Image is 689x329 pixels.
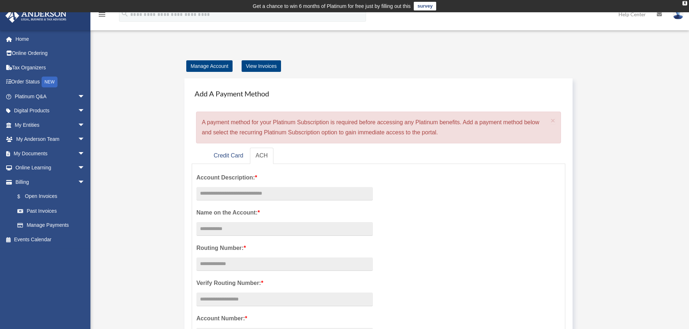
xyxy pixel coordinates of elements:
[21,192,25,201] span: $
[78,89,92,104] span: arrow_drop_down
[10,218,92,233] a: Manage Payments
[78,118,92,133] span: arrow_drop_down
[78,104,92,118] span: arrow_drop_down
[5,118,96,132] a: My Entitiesarrow_drop_down
[78,132,92,147] span: arrow_drop_down
[42,77,58,87] div: NEW
[250,148,274,164] a: ACH
[98,10,106,19] i: menu
[5,32,96,46] a: Home
[5,75,96,90] a: Order StatusNEW
[78,146,92,161] span: arrow_drop_down
[5,232,96,247] a: Events Calendar
[10,204,96,218] a: Past Invoices
[196,313,373,324] label: Account Number:
[78,161,92,176] span: arrow_drop_down
[98,13,106,19] a: menu
[5,146,96,161] a: My Documentsarrow_drop_down
[5,104,96,118] a: Digital Productsarrow_drop_down
[3,9,69,23] img: Anderson Advisors Platinum Portal
[196,112,561,143] div: A payment method for your Platinum Subscription is required before accessing any Platinum benefit...
[78,175,92,190] span: arrow_drop_down
[192,86,565,101] h4: Add A Payment Method
[196,243,373,253] label: Routing Number:
[5,46,96,61] a: Online Ordering
[196,208,373,218] label: Name on the Account:
[196,278,373,288] label: Verify Routing Number:
[551,116,556,125] span: ×
[253,2,411,10] div: Get a chance to win 6 months of Platinum for free just by filling out this
[5,89,96,104] a: Platinum Q&Aarrow_drop_down
[208,148,249,164] a: Credit Card
[682,1,687,5] div: close
[551,117,556,124] button: Close
[5,175,96,189] a: Billingarrow_drop_down
[121,10,129,18] i: search
[10,189,96,204] a: $Open Invoices
[673,9,684,20] img: User Pic
[414,2,436,10] a: survey
[242,60,281,72] a: View Invoices
[5,161,96,175] a: Online Learningarrow_drop_down
[186,60,233,72] a: Manage Account
[196,173,373,183] label: Account Description:
[5,132,96,147] a: My Anderson Teamarrow_drop_down
[5,60,96,75] a: Tax Organizers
